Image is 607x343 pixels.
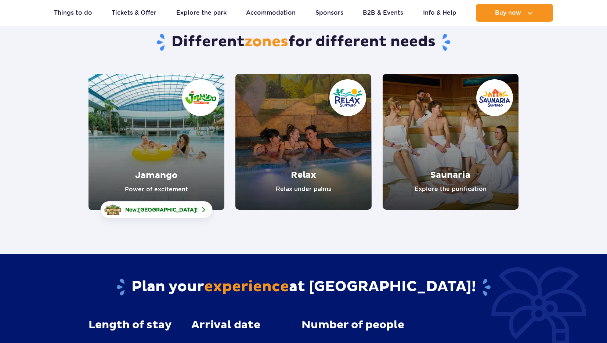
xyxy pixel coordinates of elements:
a: B2B & Events [363,4,403,22]
h2: Plan your at [GEOGRAPHIC_DATA]! [88,278,519,297]
span: zones [245,33,288,51]
button: Buy now [476,4,553,22]
span: experience [204,278,289,296]
span: Number of people [301,319,404,331]
a: Tickets & Offer [112,4,156,22]
a: Saunaria [383,74,519,210]
a: Things to do [54,4,92,22]
span: Arrival date [191,319,260,331]
a: Jamango [88,74,224,210]
a: Relax [235,74,371,210]
h1: Different for different needs [88,33,519,52]
span: Length of stay [88,319,172,331]
span: New: ! [125,206,198,213]
span: [GEOGRAPHIC_DATA] [138,207,196,213]
a: Sponsors [315,4,343,22]
a: Info & Help [423,4,456,22]
span: Buy now [495,10,521,16]
a: New:[GEOGRAPHIC_DATA]! [101,201,213,218]
a: Accommodation [246,4,296,22]
a: Explore the park [176,4,227,22]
